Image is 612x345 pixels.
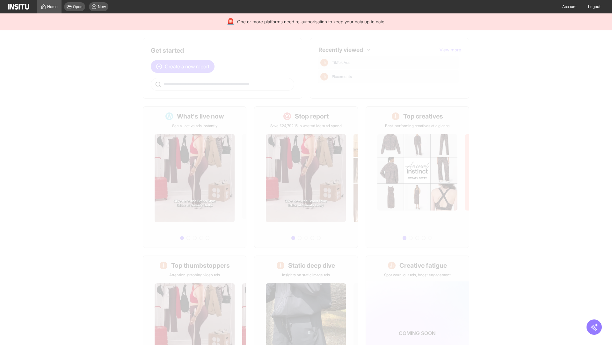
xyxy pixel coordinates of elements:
img: Logo [8,4,29,10]
span: New [98,4,106,9]
div: 🚨 [227,17,235,26]
span: One or more platforms need re-authorisation to keep your data up to date. [237,19,385,25]
span: Home [47,4,58,9]
span: Open [73,4,83,9]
